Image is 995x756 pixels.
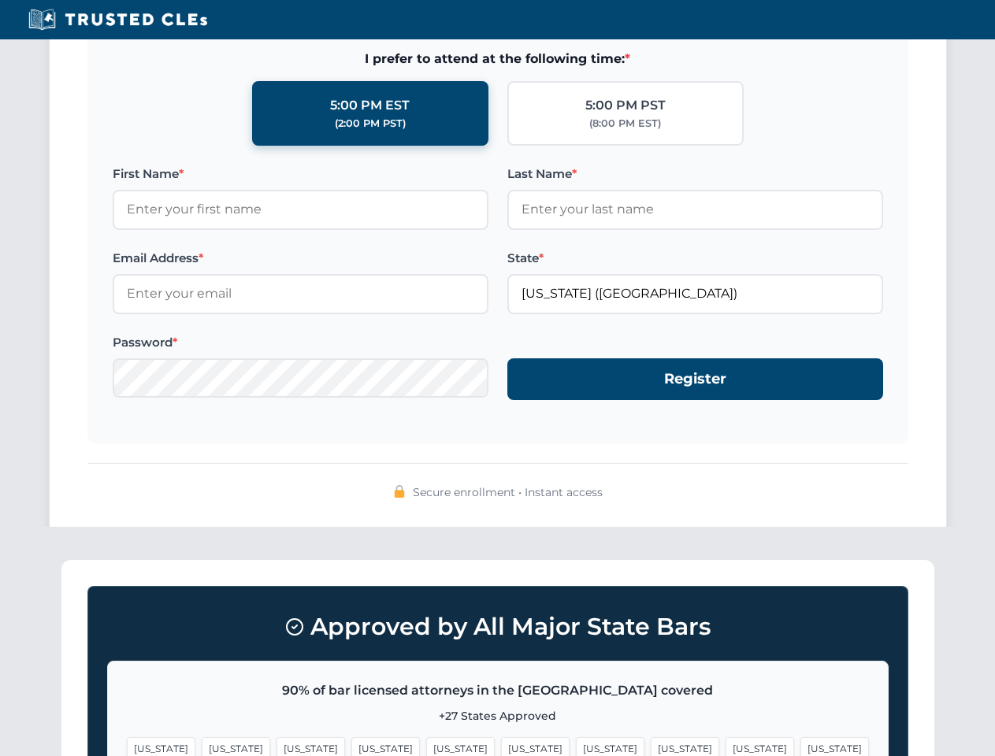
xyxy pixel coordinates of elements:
[113,274,488,313] input: Enter your email
[507,274,883,313] input: Florida (FL)
[127,680,869,701] p: 90% of bar licensed attorneys in the [GEOGRAPHIC_DATA] covered
[507,249,883,268] label: State
[127,707,869,724] p: +27 States Approved
[113,49,883,69] span: I prefer to attend at the following time:
[335,116,406,132] div: (2:00 PM PST)
[330,95,410,116] div: 5:00 PM EST
[113,165,488,183] label: First Name
[24,8,212,31] img: Trusted CLEs
[107,606,889,648] h3: Approved by All Major State Bars
[507,358,883,400] button: Register
[113,190,488,229] input: Enter your first name
[507,165,883,183] label: Last Name
[413,484,603,501] span: Secure enrollment • Instant access
[113,249,488,268] label: Email Address
[507,190,883,229] input: Enter your last name
[113,333,488,352] label: Password
[585,95,666,116] div: 5:00 PM PST
[393,485,406,498] img: 🔒
[589,116,661,132] div: (8:00 PM EST)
